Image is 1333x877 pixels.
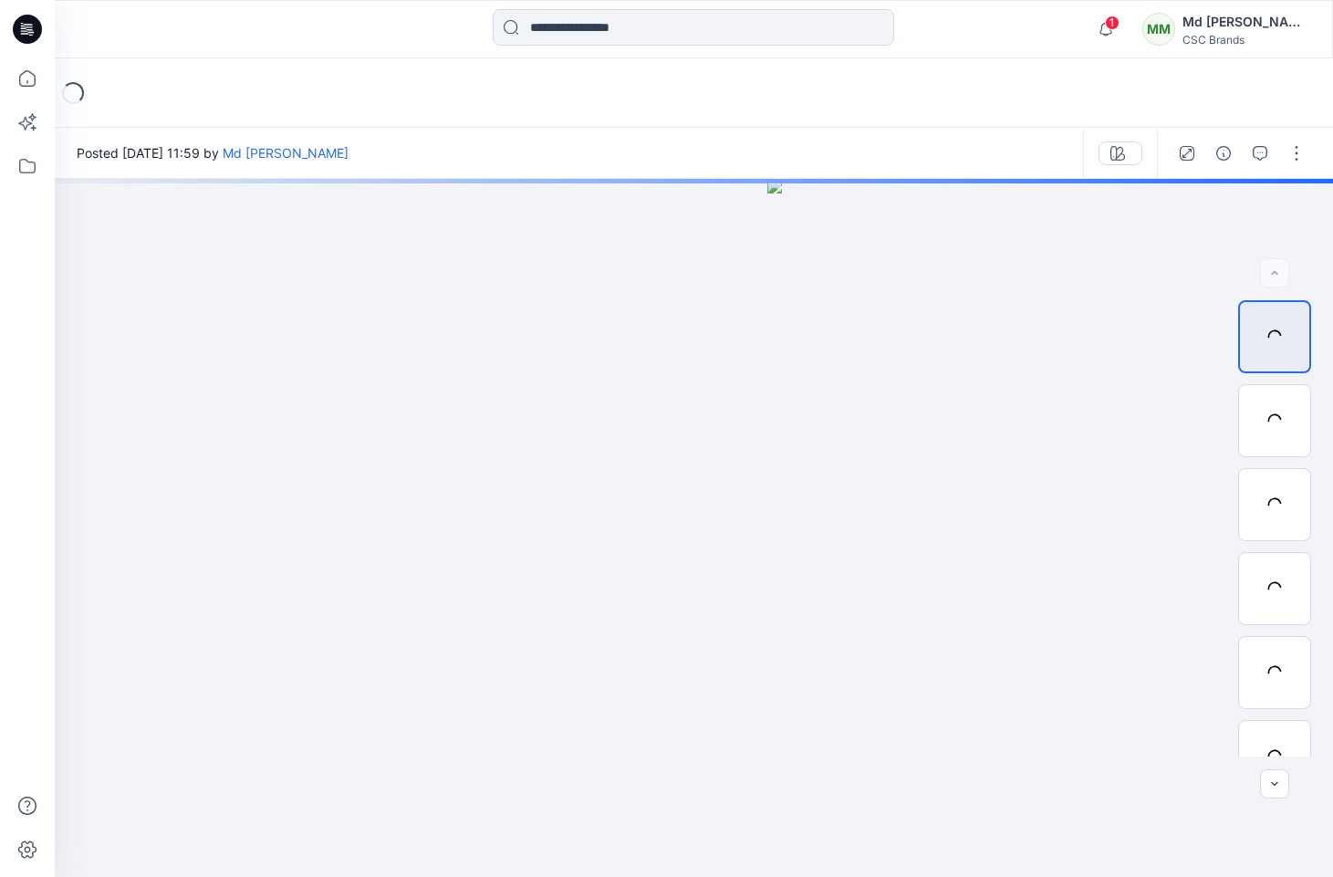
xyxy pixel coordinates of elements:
[1182,33,1310,47] div: CSC Brands
[1142,13,1175,46] div: MM
[77,143,349,162] span: Posted [DATE] 11:59 by
[223,145,349,161] a: Md [PERSON_NAME]
[1182,11,1310,33] div: Md [PERSON_NAME]
[1105,16,1120,30] span: 1
[1209,139,1238,168] button: Details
